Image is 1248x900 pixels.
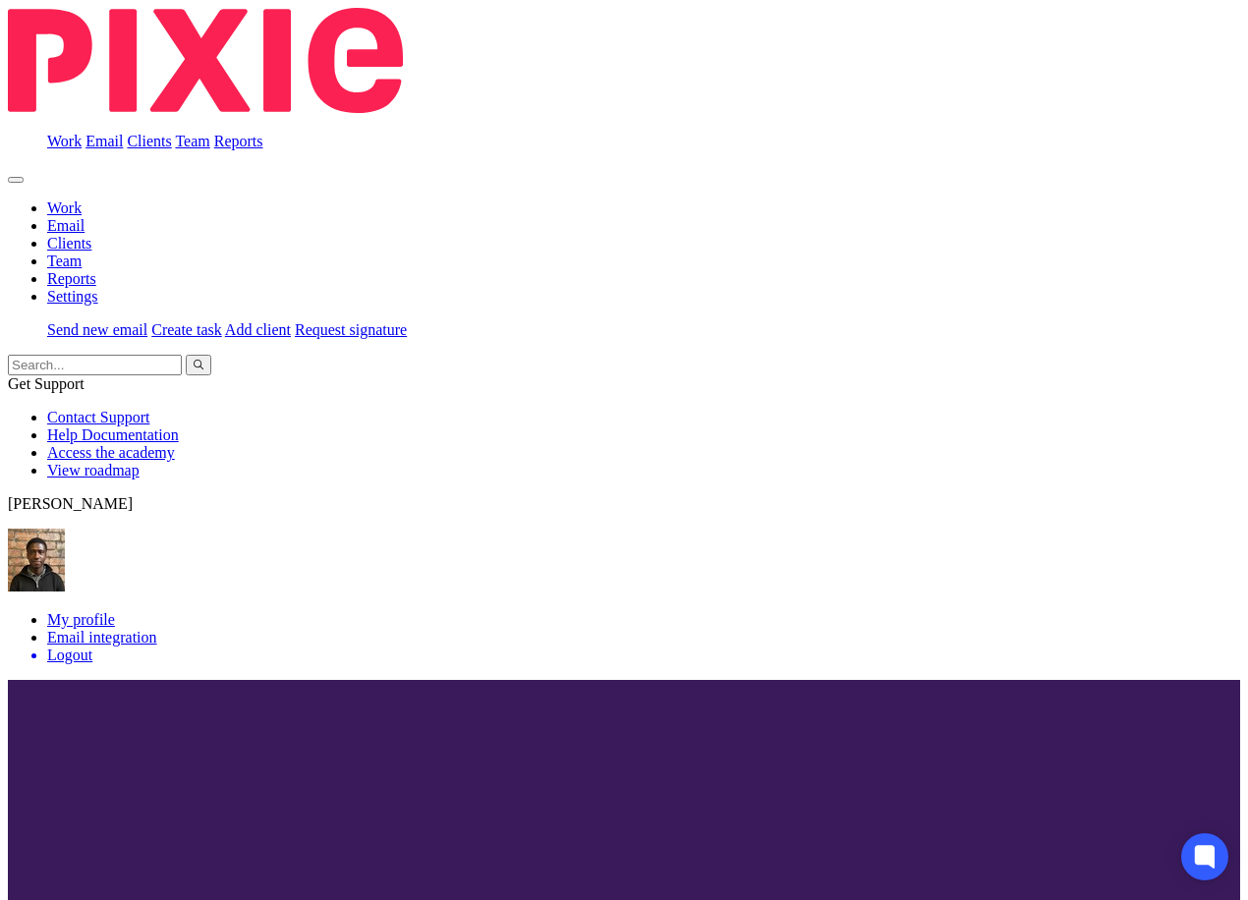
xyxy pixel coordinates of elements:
[47,629,157,646] a: Email integration
[8,355,182,375] input: Search
[175,133,209,149] a: Team
[47,253,82,269] a: Team
[47,133,82,149] a: Work
[47,270,96,287] a: Reports
[47,647,1240,664] a: Logout
[47,611,115,628] a: My profile
[295,321,407,338] a: Request signature
[8,8,403,113] img: Pixie
[47,235,91,252] a: Clients
[47,462,140,478] a: View roadmap
[47,426,179,443] a: Help Documentation
[47,199,82,216] a: Work
[8,529,65,591] img: WhatsApp%20Image%202025-04-23%20.jpg
[47,288,98,305] a: Settings
[214,133,263,149] a: Reports
[47,444,175,461] a: Access the academy
[47,409,149,425] a: Contact Support
[186,355,211,375] button: Search
[85,133,123,149] a: Email
[225,321,291,338] a: Add client
[127,133,171,149] a: Clients
[47,647,92,663] span: Logout
[47,321,147,338] a: Send new email
[151,321,222,338] a: Create task
[8,375,85,392] span: Get Support
[47,217,85,234] a: Email
[8,495,1240,513] p: [PERSON_NAME]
